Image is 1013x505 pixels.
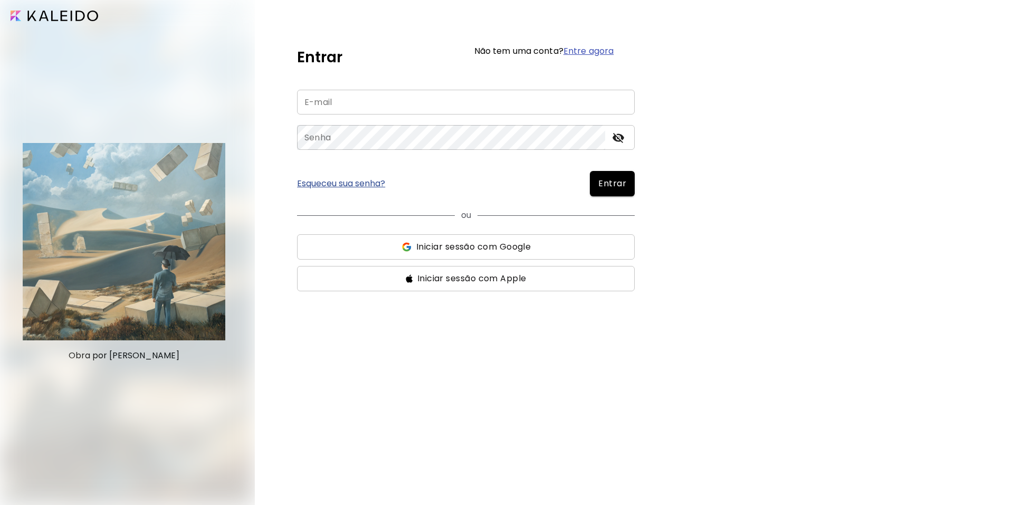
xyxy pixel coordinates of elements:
[297,179,385,188] a: Esqueceu sua senha?
[297,234,635,260] button: ssIniciar sessão com Google
[609,129,627,147] button: toggle password visibility
[416,241,531,253] span: Iniciar sessão com Google
[461,209,471,222] p: ou
[401,242,412,252] img: ss
[406,274,413,283] img: ss
[563,45,614,57] a: Entre agora
[598,177,626,190] span: Entrar
[474,47,614,55] h6: Não tem uma conta?
[297,266,635,291] button: ssIniciar sessão com Apple
[297,46,342,69] h5: Entrar
[590,171,635,196] button: Entrar
[417,272,527,285] span: Iniciar sessão com Apple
